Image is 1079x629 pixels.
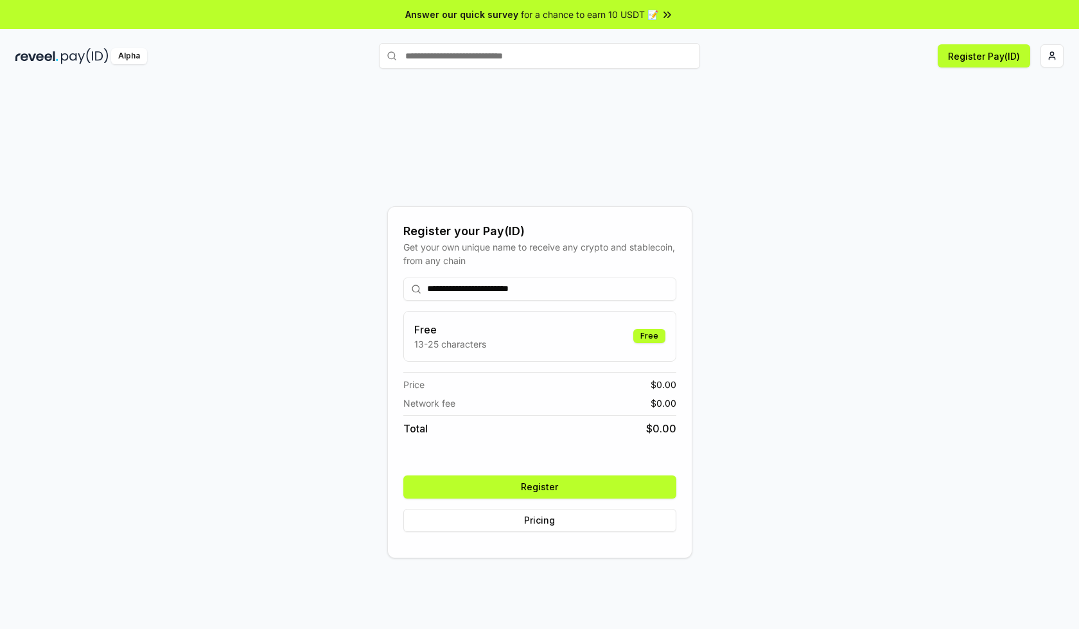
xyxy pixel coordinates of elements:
button: Pricing [403,509,676,532]
p: 13-25 characters [414,337,486,351]
span: Answer our quick survey [405,8,518,21]
button: Register Pay(ID) [938,44,1030,67]
span: Network fee [403,396,455,410]
button: Register [403,475,676,499]
img: reveel_dark [15,48,58,64]
img: pay_id [61,48,109,64]
span: for a chance to earn 10 USDT 📝 [521,8,658,21]
span: Price [403,378,425,391]
div: Register your Pay(ID) [403,222,676,240]
div: Get your own unique name to receive any crypto and stablecoin, from any chain [403,240,676,267]
h3: Free [414,322,486,337]
span: $ 0.00 [646,421,676,436]
span: $ 0.00 [651,396,676,410]
div: Free [633,329,665,343]
div: Alpha [111,48,147,64]
span: Total [403,421,428,436]
span: $ 0.00 [651,378,676,391]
